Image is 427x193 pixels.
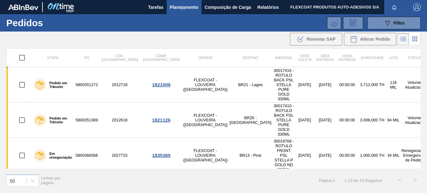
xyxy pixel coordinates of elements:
[143,54,180,61] span: Comp. [GEOGRAPHIC_DATA]
[205,3,251,11] span: Composição de Carga
[182,138,229,173] td: FLEXCOAT - LOUVEIRA ([GEOGRAPHIC_DATA])
[389,56,398,60] span: Lote
[272,102,295,138] td: 30017410 - ROTULO BACK PSL STELLA PURE GOLD 330ML
[41,176,61,185] span: Linhas por página
[141,153,181,158] div: 1835385
[84,56,89,60] span: PO
[307,37,335,42] span: Reenviar SAP
[295,67,314,102] td: [DATE]
[295,138,314,173] td: [DATE]
[298,54,312,61] span: Data coleta
[182,102,229,138] td: FLEXCOAT - LOUVEIRA ([GEOGRAPHIC_DATA])
[229,138,272,173] td: BR13 - Piraí
[386,67,400,102] td: 116 MIL
[141,117,181,123] div: 1821126
[386,138,400,173] td: 34 MIL
[148,3,164,11] span: Tarefas
[344,178,382,183] span: 1 - 19 de 19 Registros
[75,138,99,173] td: 5800366566
[198,56,212,60] span: Origem
[336,102,358,138] td: 00:00:00
[319,178,335,183] span: Página : 1
[46,81,72,89] label: Pedido em Trânsito
[409,33,421,45] div: Visão em Cards
[386,102,400,138] td: 94 MIL
[339,54,356,61] span: Hora Entrega
[272,67,295,102] td: 30017410 - ROTULO BACK PSL STELLA PURE GOLD 330ML
[392,173,408,188] button: <
[101,54,138,61] span: Cód. [GEOGRAPHIC_DATA]
[314,138,336,173] td: [DATE]
[367,17,421,29] button: Filtro
[141,82,181,87] div: 1821009
[182,67,229,102] td: FLEXCOAT - LOUVEIRA ([GEOGRAPHIC_DATA])
[327,17,341,29] div: Importar Negociações dos Pedidos
[75,102,99,138] td: 5800351389
[99,67,140,102] td: 2012718
[384,3,404,12] button: Notificações
[344,33,396,45] div: Alterar Pedido
[336,138,358,173] td: 00:00:00
[397,33,409,45] div: Visão em Lista
[361,56,384,60] span: Quantidade
[99,102,140,138] td: 2012618
[46,116,72,124] label: Pedido em Trânsito
[314,67,336,102] td: [DATE]
[258,3,279,11] span: Relatórios
[8,4,38,10] img: TNhmsLtSVTkK8tSr43FrP2fwEKptu5GPRR3wAAAABJRU5ErkJggg==
[99,138,140,173] td: 2027715
[394,20,405,26] span: Filtro
[170,3,198,11] span: Planejamento
[243,56,258,60] span: Destino
[47,56,58,60] span: Etapa
[336,67,358,102] td: 00:00:00
[275,56,292,60] span: Material
[290,33,342,45] div: Reenviar SAP
[6,19,94,26] h1: Pedidos
[408,173,423,188] button: >
[314,102,336,138] td: [DATE]
[358,138,386,173] td: 1.000,000 TH
[358,102,386,138] td: 3.008,000 TH
[295,102,314,138] td: [DATE]
[343,17,363,29] div: Solicitação de Revisão de Pedidos
[317,54,334,61] span: Data entrega
[358,67,386,102] td: 3.712,000 TH
[229,67,272,102] td: BR21 - Lages
[229,102,272,138] td: BR26 - [GEOGRAPHIC_DATA]
[10,178,15,183] div: 50
[46,152,72,159] label: Em renegociação
[360,37,390,42] span: Alterar Pedido
[272,138,295,173] td: 30018768 - ROTULO FRONT PSL STELLA P GOLD ND 330ML
[408,56,421,60] span: Status
[75,67,99,102] td: 5800351272
[413,3,421,11] img: Logout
